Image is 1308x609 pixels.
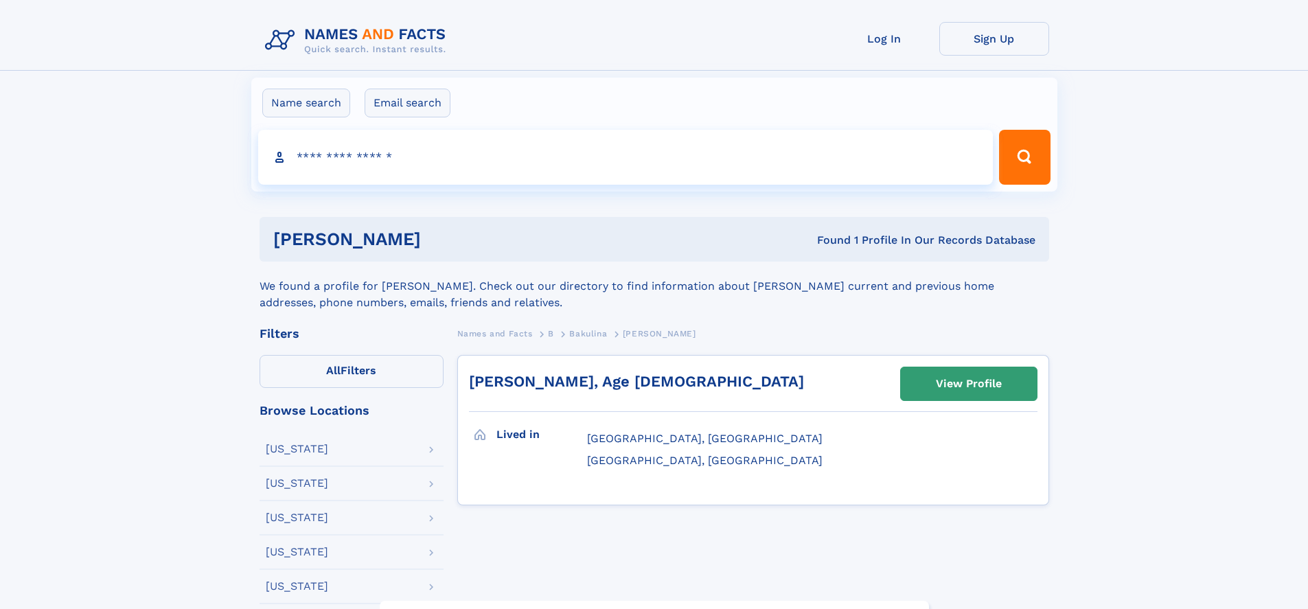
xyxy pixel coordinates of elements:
[939,22,1049,56] a: Sign Up
[999,130,1050,185] button: Search Button
[266,547,328,558] div: [US_STATE]
[266,512,328,523] div: [US_STATE]
[260,355,444,388] label: Filters
[266,478,328,489] div: [US_STATE]
[548,325,554,342] a: B
[266,581,328,592] div: [US_STATE]
[260,404,444,417] div: Browse Locations
[619,233,1035,248] div: Found 1 Profile In Our Records Database
[623,329,696,338] span: [PERSON_NAME]
[258,130,994,185] input: search input
[569,329,607,338] span: Bakulina
[273,231,619,248] h1: [PERSON_NAME]
[901,367,1037,400] a: View Profile
[587,432,823,445] span: [GEOGRAPHIC_DATA], [GEOGRAPHIC_DATA]
[829,22,939,56] a: Log In
[496,423,587,446] h3: Lived in
[260,328,444,340] div: Filters
[262,89,350,117] label: Name search
[365,89,450,117] label: Email search
[457,325,533,342] a: Names and Facts
[936,368,1002,400] div: View Profile
[469,373,804,390] a: [PERSON_NAME], Age [DEMOGRAPHIC_DATA]
[266,444,328,455] div: [US_STATE]
[548,329,554,338] span: B
[260,22,457,59] img: Logo Names and Facts
[587,454,823,467] span: [GEOGRAPHIC_DATA], [GEOGRAPHIC_DATA]
[260,262,1049,311] div: We found a profile for [PERSON_NAME]. Check out our directory to find information about [PERSON_N...
[326,364,341,377] span: All
[569,325,607,342] a: Bakulina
